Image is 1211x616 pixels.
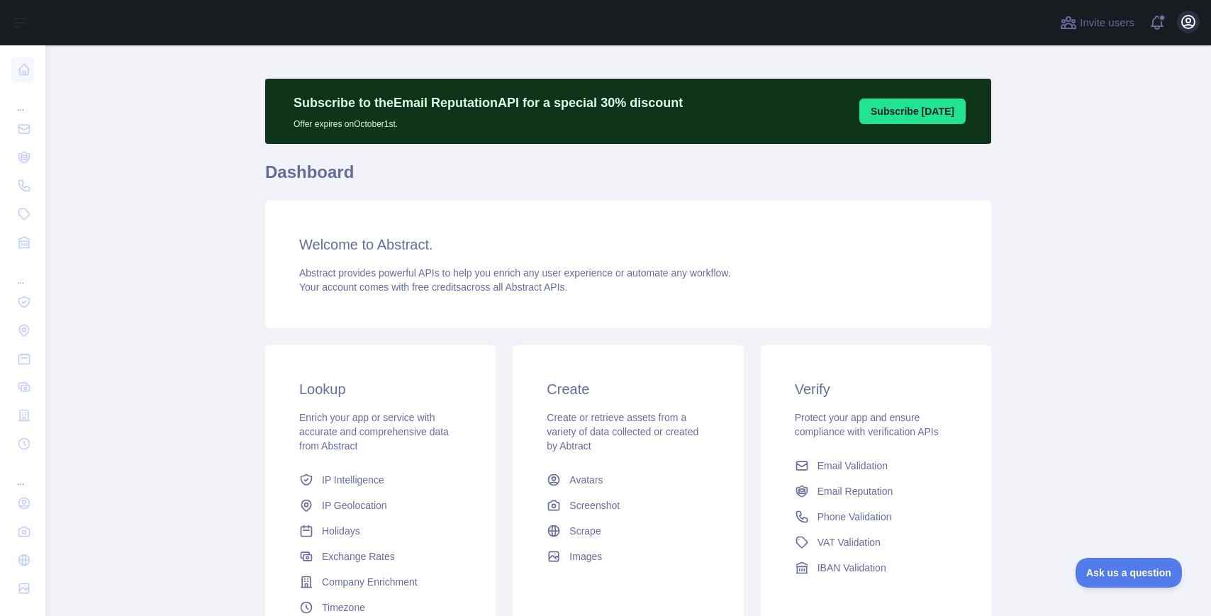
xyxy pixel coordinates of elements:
span: Exchange Rates [322,549,395,564]
div: ... [11,258,34,286]
a: IP Intelligence [294,467,467,493]
span: Timezone [322,600,365,615]
span: IP Geolocation [322,498,387,513]
h3: Create [547,379,709,399]
span: Screenshot [569,498,620,513]
span: Abstract provides powerful APIs to help you enrich any user experience or automate any workflow. [299,267,731,279]
div: ... [11,459,34,488]
a: Email Reputation [789,478,963,504]
h3: Welcome to Abstract. [299,235,957,254]
span: Holidays [322,524,360,538]
a: Screenshot [541,493,715,518]
h3: Verify [795,379,957,399]
span: Images [569,549,602,564]
p: Offer expires on October 1st. [294,113,683,130]
span: IBAN Validation [817,561,886,575]
a: Images [541,544,715,569]
span: Create or retrieve assets from a variety of data collected or created by Abtract [547,412,698,452]
a: IP Geolocation [294,493,467,518]
iframe: Toggle Customer Support [1076,558,1183,588]
a: Email Validation [789,453,963,478]
span: Avatars [569,473,603,487]
a: Exchange Rates [294,544,467,569]
a: Phone Validation [789,504,963,530]
span: Email Validation [817,459,888,473]
h3: Lookup [299,379,462,399]
a: IBAN Validation [789,555,963,581]
span: Email Reputation [817,484,893,498]
span: Your account comes with across all Abstract APIs. [299,281,567,293]
a: Holidays [294,518,467,544]
a: Company Enrichment [294,569,467,595]
span: Company Enrichment [322,575,418,589]
button: Subscribe [DATE] [859,99,966,124]
div: ... [11,85,34,113]
span: Enrich your app or service with accurate and comprehensive data from Abstract [299,412,449,452]
span: Scrape [569,524,601,538]
a: VAT Validation [789,530,963,555]
span: Phone Validation [817,510,892,524]
a: Scrape [541,518,715,544]
a: Avatars [541,467,715,493]
span: VAT Validation [817,535,881,549]
span: Invite users [1080,15,1134,31]
span: free credits [412,281,461,293]
p: Subscribe to the Email Reputation API for a special 30 % discount [294,93,683,113]
span: IP Intelligence [322,473,384,487]
button: Invite users [1057,11,1137,34]
h1: Dashboard [265,161,991,195]
span: Protect your app and ensure compliance with verification APIs [795,412,939,437]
